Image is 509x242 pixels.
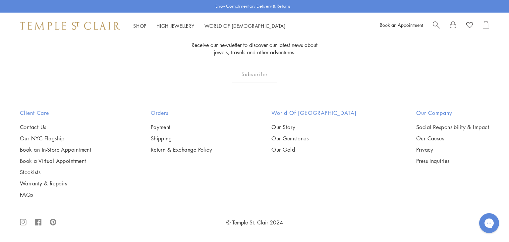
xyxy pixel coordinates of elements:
a: View Wishlist [466,21,473,31]
div: Subscribe [232,66,277,82]
a: High JewelleryHigh Jewellery [156,23,195,29]
a: Our Gemstones [271,135,357,142]
h2: World of [GEOGRAPHIC_DATA] [271,109,357,117]
a: Book an In-Store Appointment [20,146,91,153]
a: Contact Us [20,123,91,131]
a: Our Story [271,123,357,131]
iframe: Gorgias live chat messenger [476,211,502,235]
a: © Temple St. Clair 2024 [226,219,283,226]
a: Social Responsibility & Impact [416,123,489,131]
nav: Main navigation [133,22,286,30]
h2: Orders [151,109,212,117]
a: Book an Appointment [380,22,423,28]
a: Privacy [416,146,489,153]
a: Our NYC Flagship [20,135,91,142]
a: Search [433,21,440,31]
a: ShopShop [133,23,146,29]
p: Receive our newsletter to discover our latest news about jewels, travels and other adventures. [188,41,322,56]
a: Our Gold [271,146,357,153]
a: Press Inquiries [416,157,489,165]
img: Temple St. Clair [20,22,120,30]
a: World of [DEMOGRAPHIC_DATA]World of [DEMOGRAPHIC_DATA] [204,23,286,29]
a: Our Causes [416,135,489,142]
a: FAQs [20,191,91,198]
a: Warranty & Repairs [20,180,91,187]
h2: Our Company [416,109,489,117]
a: Return & Exchange Policy [151,146,212,153]
a: Book a Virtual Appointment [20,157,91,165]
a: Shipping [151,135,212,142]
a: Stockists [20,169,91,176]
a: Open Shopping Bag [483,21,489,31]
p: Enjoy Complimentary Delivery & Returns [215,3,291,10]
a: Payment [151,123,212,131]
h2: Client Care [20,109,91,117]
